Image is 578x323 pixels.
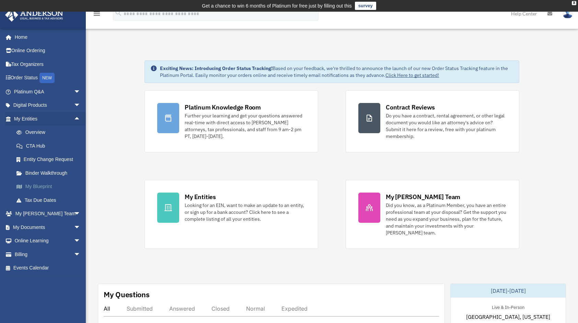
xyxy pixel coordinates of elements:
[74,112,88,126] span: arrow_drop_up
[74,207,88,221] span: arrow_drop_down
[39,73,55,83] div: NEW
[346,90,519,152] a: Contract Reviews Do you have a contract, rental agreement, or other legal document you would like...
[386,103,435,112] div: Contract Reviews
[185,112,305,140] div: Further your learning and get your questions answered real-time with direct access to [PERSON_NAM...
[93,10,101,18] i: menu
[5,85,91,99] a: Platinum Q&Aarrow_drop_down
[10,139,91,153] a: CTA Hub
[386,193,460,201] div: My [PERSON_NAME] Team
[3,8,65,22] img: Anderson Advisors Platinum Portal
[169,305,195,312] div: Answered
[144,180,318,249] a: My Entities Looking for an EIN, want to make an update to an entity, or sign up for a bank accoun...
[386,112,507,140] div: Do you have a contract, rental agreement, or other legal document you would like an attorney's ad...
[74,99,88,113] span: arrow_drop_down
[281,305,308,312] div: Expedited
[104,305,110,312] div: All
[185,103,261,112] div: Platinum Knowledge Room
[74,85,88,99] span: arrow_drop_down
[202,2,352,10] div: Get a chance to win 6 months of Platinum for free just by filling out this
[486,303,530,310] div: Live & In-Person
[5,71,91,85] a: Order StatusNEW
[10,180,91,194] a: My Blueprint
[5,234,91,248] a: Online Learningarrow_drop_down
[10,153,91,166] a: Entity Change Request
[5,261,91,275] a: Events Calendar
[10,166,91,180] a: Binder Walkthrough
[5,99,91,112] a: Digital Productsarrow_drop_down
[572,1,576,5] div: close
[211,305,230,312] div: Closed
[74,234,88,248] span: arrow_drop_down
[5,30,88,44] a: Home
[466,313,550,321] span: [GEOGRAPHIC_DATA], [US_STATE]
[10,193,91,207] a: Tax Due Dates
[160,65,513,79] div: Based on your feedback, we're thrilled to announce the launch of our new Order Status Tracking fe...
[5,57,91,71] a: Tax Organizers
[185,202,305,222] div: Looking for an EIN, want to make an update to an entity, or sign up for a bank account? Click her...
[5,207,91,221] a: My [PERSON_NAME] Teamarrow_drop_down
[563,9,573,19] img: User Pic
[346,180,519,249] a: My [PERSON_NAME] Team Did you know, as a Platinum Member, you have an entire professional team at...
[451,284,566,298] div: [DATE]-[DATE]
[5,247,91,261] a: Billingarrow_drop_down
[185,193,216,201] div: My Entities
[5,112,91,126] a: My Entitiesarrow_drop_up
[144,90,318,152] a: Platinum Knowledge Room Further your learning and get your questions answered real-time with dire...
[386,202,507,236] div: Did you know, as a Platinum Member, you have an entire professional team at your disposal? Get th...
[104,289,150,300] div: My Questions
[127,305,153,312] div: Submitted
[160,65,273,71] strong: Exciting News: Introducing Order Status Tracking!
[115,9,122,17] i: search
[93,12,101,18] a: menu
[385,72,439,78] a: Click Here to get started!
[74,247,88,262] span: arrow_drop_down
[355,2,376,10] a: survey
[5,44,91,58] a: Online Ordering
[74,220,88,234] span: arrow_drop_down
[10,126,91,139] a: Overview
[5,220,91,234] a: My Documentsarrow_drop_down
[246,305,265,312] div: Normal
